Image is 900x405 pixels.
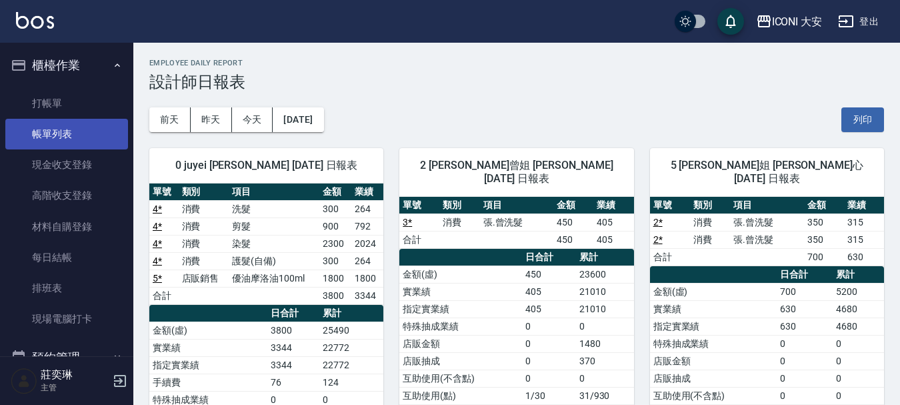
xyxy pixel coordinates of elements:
[399,387,521,404] td: 互助使用(點)
[232,107,273,132] button: 今天
[319,252,351,270] td: 300
[273,107,323,132] button: [DATE]
[191,107,232,132] button: 昨天
[576,318,634,335] td: 0
[399,370,521,387] td: 互助使用(不含點)
[267,322,319,339] td: 3800
[576,283,634,300] td: 21010
[5,340,128,375] button: 預約管理
[553,197,593,214] th: 金額
[149,183,179,201] th: 單號
[522,249,576,266] th: 日合計
[319,218,351,235] td: 900
[777,318,833,335] td: 630
[179,270,229,287] td: 店販銷售
[351,235,383,252] td: 2024
[833,352,884,370] td: 0
[399,266,521,283] td: 金額(虛)
[480,214,554,231] td: 張.曾洗髮
[351,200,383,218] td: 264
[319,356,383,374] td: 22772
[229,218,319,235] td: 剪髮
[319,339,383,356] td: 22772
[576,249,634,266] th: 累計
[522,266,576,283] td: 450
[399,318,521,335] td: 特殊抽成業績
[844,231,884,248] td: 315
[522,370,576,387] td: 0
[5,273,128,304] a: 排班表
[650,352,777,370] td: 店販金額
[777,335,833,352] td: 0
[179,200,229,218] td: 消費
[522,387,576,404] td: 1/30
[179,218,229,235] td: 消費
[730,197,804,214] th: 項目
[5,48,128,83] button: 櫃檯作業
[777,352,833,370] td: 0
[690,214,730,231] td: 消費
[522,283,576,300] td: 405
[650,248,690,266] td: 合計
[5,242,128,273] a: 每日結帳
[351,252,383,270] td: 264
[351,287,383,304] td: 3344
[5,119,128,149] a: 帳單列表
[11,368,37,394] img: Person
[833,9,884,34] button: 登出
[319,322,383,339] td: 25490
[399,352,521,370] td: 店販抽成
[399,335,521,352] td: 店販金額
[319,183,351,201] th: 金額
[522,352,576,370] td: 0
[833,387,884,404] td: 0
[804,231,844,248] td: 350
[833,300,884,318] td: 4680
[319,200,351,218] td: 300
[576,266,634,283] td: 23600
[751,8,828,35] button: ICONI 大安
[149,374,267,391] td: 手續費
[593,231,633,248] td: 405
[16,12,54,29] img: Logo
[833,283,884,300] td: 5200
[576,387,634,404] td: 31/930
[690,231,730,248] td: 消費
[399,283,521,300] td: 實業績
[439,214,479,231] td: 消費
[149,107,191,132] button: 前天
[833,370,884,387] td: 0
[149,73,884,91] h3: 設計師日報表
[593,197,633,214] th: 業績
[650,387,777,404] td: 互助使用(不含點)
[553,231,593,248] td: 450
[717,8,744,35] button: save
[229,252,319,270] td: 護髮(自備)
[149,322,267,339] td: 金額(虛)
[319,235,351,252] td: 2300
[650,318,777,335] td: 指定實業績
[5,149,128,180] a: 現金收支登錄
[399,197,633,249] table: a dense table
[804,214,844,231] td: 350
[179,183,229,201] th: 類別
[267,374,319,391] td: 76
[399,231,439,248] td: 合計
[5,304,128,334] a: 現場電腦打卡
[650,197,884,266] table: a dense table
[41,368,109,382] h5: 莊奕琳
[522,300,576,318] td: 405
[833,335,884,352] td: 0
[844,214,884,231] td: 315
[730,231,804,248] td: 張.曾洗髮
[777,300,833,318] td: 630
[149,339,267,356] td: 實業績
[777,283,833,300] td: 700
[777,370,833,387] td: 0
[149,59,884,67] h2: Employee Daily Report
[5,212,128,242] a: 材料自購登錄
[844,197,884,214] th: 業績
[179,252,229,270] td: 消費
[179,235,229,252] td: 消費
[319,270,351,287] td: 1800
